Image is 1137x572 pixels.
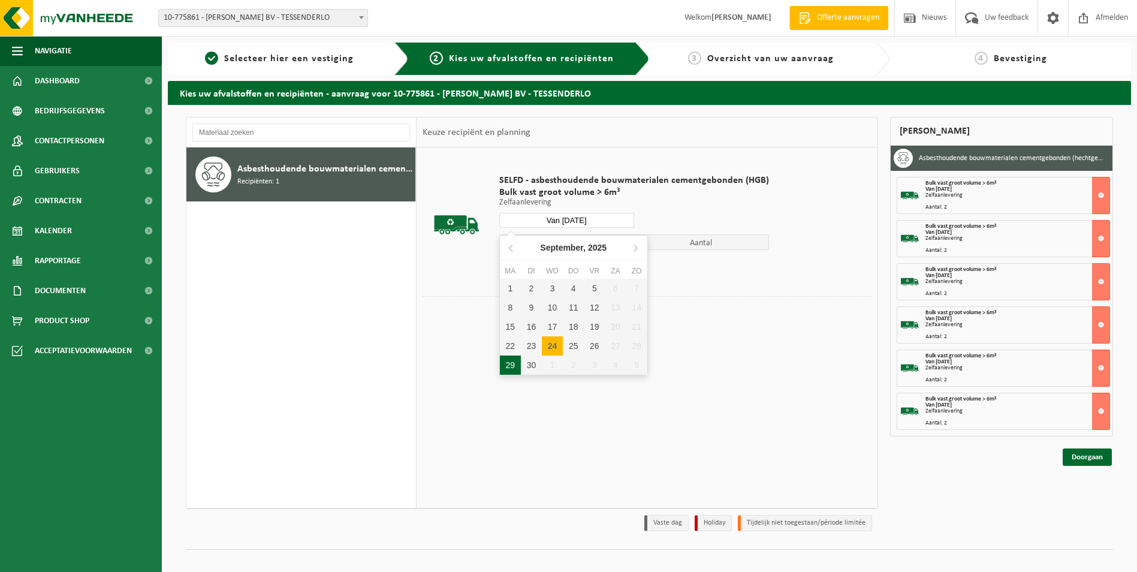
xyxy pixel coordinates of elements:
[584,298,605,317] div: 12
[542,279,563,298] div: 3
[542,336,563,356] div: 24
[584,265,605,277] div: vr
[499,174,769,186] span: SELFD - asbesthoudende bouwmaterialen cementgebonden (HGB)
[925,334,1109,340] div: Aantal: 2
[695,515,732,531] li: Holiday
[521,279,542,298] div: 2
[688,52,701,65] span: 3
[500,298,521,317] div: 8
[542,265,563,277] div: wo
[925,353,996,359] span: Bulk vast groot volume > 6m³
[584,279,605,298] div: 5
[500,336,521,356] div: 22
[542,298,563,317] div: 10
[584,356,605,375] div: 3
[35,36,72,66] span: Navigatie
[500,279,521,298] div: 1
[789,6,888,30] a: Offerte aanvragen
[192,124,410,142] input: Materiaal zoeken
[925,186,952,192] strong: Van [DATE]
[563,356,584,375] div: 2
[584,336,605,356] div: 26
[521,336,542,356] div: 23
[994,54,1047,64] span: Bevestiging
[563,298,584,317] div: 11
[925,408,1109,414] div: Zelfaanlevering
[925,377,1109,383] div: Aantal: 2
[449,54,614,64] span: Kies uw afvalstoffen en recipiënten
[563,265,584,277] div: do
[738,515,872,531] li: Tijdelijk niet toegestaan/période limitée
[925,229,952,236] strong: Van [DATE]
[925,359,952,365] strong: Van [DATE]
[814,12,882,24] span: Offerte aanvragen
[925,236,1109,242] div: Zelfaanlevering
[500,317,521,336] div: 15
[588,243,607,252] i: 2025
[1063,448,1112,466] a: Doorgaan
[563,336,584,356] div: 25
[417,118,536,147] div: Keuze recipiënt en planning
[500,356,521,375] div: 29
[521,356,542,375] div: 30
[925,309,996,316] span: Bulk vast groot volume > 6m³
[925,396,996,402] span: Bulk vast groot volume > 6m³
[35,216,72,246] span: Kalender
[925,365,1109,371] div: Zelfaanlevering
[919,149,1103,168] h3: Asbesthoudende bouwmaterialen cementgebonden (hechtgebonden)
[237,162,412,176] span: Asbesthoudende bouwmaterialen cementgebonden (hechtgebonden)
[925,322,1109,328] div: Zelfaanlevering
[521,298,542,317] div: 9
[925,223,996,230] span: Bulk vast groot volume > 6m³
[563,317,584,336] div: 18
[158,9,368,27] span: 10-775861 - YVES MAES BV - TESSENDERLO
[925,291,1109,297] div: Aantal: 2
[159,10,367,26] span: 10-775861 - YVES MAES BV - TESSENDERLO
[542,356,563,375] div: 1
[35,156,80,186] span: Gebruikers
[975,52,988,65] span: 4
[224,54,354,64] span: Selecteer hier een vestiging
[174,52,385,66] a: 1Selecteer hier een vestiging
[35,96,105,126] span: Bedrijfsgegevens
[925,266,996,273] span: Bulk vast groot volume > 6m³
[186,147,416,201] button: Asbesthoudende bouwmaterialen cementgebonden (hechtgebonden) Recipiënten: 1
[35,66,80,96] span: Dashboard
[890,117,1113,146] div: [PERSON_NAME]
[35,336,132,366] span: Acceptatievoorwaarden
[500,265,521,277] div: ma
[35,126,104,156] span: Contactpersonen
[707,54,834,64] span: Overzicht van uw aanvraag
[925,420,1109,426] div: Aantal: 2
[563,279,584,298] div: 4
[925,272,952,279] strong: Van [DATE]
[925,180,996,186] span: Bulk vast groot volume > 6m³
[634,234,769,250] span: Aantal
[925,204,1109,210] div: Aantal: 2
[499,198,769,207] p: Zelfaanlevering
[925,192,1109,198] div: Zelfaanlevering
[35,186,82,216] span: Contracten
[168,81,1131,104] h2: Kies uw afvalstoffen en recipiënten - aanvraag voor 10-775861 - [PERSON_NAME] BV - TESSENDERLO
[499,186,769,198] span: Bulk vast groot volume > 6m³
[205,52,218,65] span: 1
[925,315,952,322] strong: Van [DATE]
[542,317,563,336] div: 17
[644,515,689,531] li: Vaste dag
[711,13,771,22] strong: [PERSON_NAME]
[925,402,952,408] strong: Van [DATE]
[237,176,279,188] span: Recipiënten: 1
[925,248,1109,254] div: Aantal: 2
[521,265,542,277] div: di
[605,265,626,277] div: za
[535,238,611,257] div: September,
[35,246,81,276] span: Rapportage
[35,306,89,336] span: Product Shop
[35,276,86,306] span: Documenten
[626,265,647,277] div: zo
[925,279,1109,285] div: Zelfaanlevering
[521,317,542,336] div: 16
[499,213,634,228] input: Selecteer datum
[584,317,605,336] div: 19
[430,52,443,65] span: 2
